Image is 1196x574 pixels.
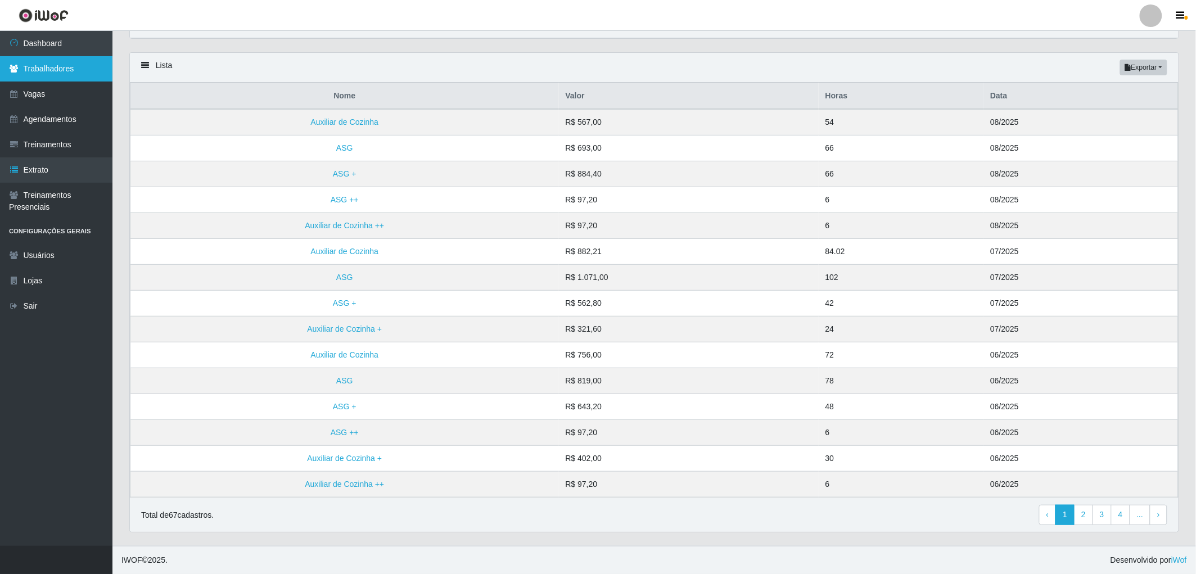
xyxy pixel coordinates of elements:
[983,187,1178,213] td: 08/2025
[559,291,819,317] td: R$ 562,80
[1093,505,1112,525] a: 3
[1111,554,1187,566] span: Desenvolvido por
[333,299,356,308] a: ASG +
[559,187,819,213] td: R$ 97,20
[819,187,984,213] td: 6
[130,53,1179,83] div: Lista
[311,350,379,359] a: Auxiliar de Cozinha
[559,83,819,110] th: Valor
[336,273,353,282] a: ASG
[819,135,984,161] td: 66
[559,394,819,420] td: R$ 643,20
[559,109,819,135] td: R$ 567,00
[819,446,984,472] td: 30
[819,342,984,368] td: 72
[983,109,1178,135] td: 08/2025
[819,265,984,291] td: 102
[1074,505,1093,525] a: 2
[559,161,819,187] td: R$ 884,40
[559,342,819,368] td: R$ 756,00
[559,368,819,394] td: R$ 819,00
[819,394,984,420] td: 48
[1039,505,1167,525] nav: pagination
[307,324,382,333] a: Auxiliar de Cozinha +
[307,454,382,463] a: Auxiliar de Cozinha +
[819,239,984,265] td: 84.02
[336,143,353,152] a: ASG
[333,402,356,411] a: ASG +
[819,161,984,187] td: 66
[559,420,819,446] td: R$ 97,20
[130,83,559,110] th: Nome
[1039,505,1057,525] a: Previous
[983,420,1178,446] td: 06/2025
[819,472,984,498] td: 6
[983,291,1178,317] td: 07/2025
[311,117,379,126] a: Auxiliar de Cozinha
[1046,510,1049,519] span: ‹
[819,83,984,110] th: Horas
[983,213,1178,239] td: 08/2025
[983,342,1178,368] td: 06/2025
[333,169,356,178] a: ASG +
[559,239,819,265] td: R$ 882,21
[1111,505,1130,525] a: 4
[819,317,984,342] td: 24
[983,135,1178,161] td: 08/2025
[819,420,984,446] td: 6
[331,428,359,437] a: ASG ++
[1055,505,1075,525] a: 1
[819,291,984,317] td: 42
[1120,60,1167,75] button: Exportar
[121,555,142,564] span: IWOF
[819,213,984,239] td: 6
[819,368,984,394] td: 78
[19,8,69,22] img: CoreUI Logo
[1171,555,1187,564] a: iWof
[983,265,1178,291] td: 07/2025
[1130,505,1151,525] a: ...
[1157,510,1160,519] span: ›
[559,135,819,161] td: R$ 693,00
[819,109,984,135] td: 54
[121,554,168,566] span: © 2025 .
[305,480,384,489] a: Auxiliar de Cozinha ++
[1150,505,1167,525] a: Next
[983,239,1178,265] td: 07/2025
[331,195,359,204] a: ASG ++
[305,221,384,230] a: Auxiliar de Cozinha ++
[983,368,1178,394] td: 06/2025
[559,265,819,291] td: R$ 1.071,00
[336,376,353,385] a: ASG
[983,446,1178,472] td: 06/2025
[983,394,1178,420] td: 06/2025
[559,472,819,498] td: R$ 97,20
[559,446,819,472] td: R$ 402,00
[311,247,379,256] a: Auxiliar de Cozinha
[983,83,1178,110] th: Data
[983,317,1178,342] td: 07/2025
[141,509,214,521] p: Total de 67 cadastros.
[983,161,1178,187] td: 08/2025
[559,317,819,342] td: R$ 321,60
[559,213,819,239] td: R$ 97,20
[983,472,1178,498] td: 06/2025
